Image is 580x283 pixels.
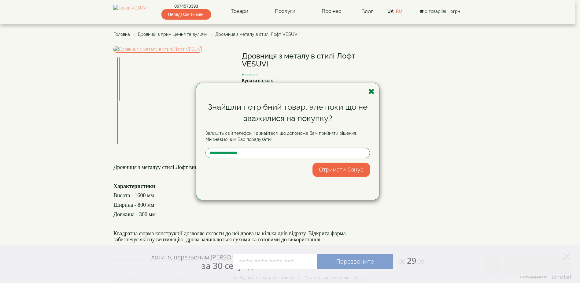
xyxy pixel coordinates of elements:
span: 29 [393,255,424,266]
a: Перезвоните [317,254,393,269]
button: Отримати бонус [312,163,370,177]
div: Знайшли потрібний товар, але поки що не зважилися на покупку? [205,101,370,124]
div: Свободных операторов на линии: 5 Заказов звонков сегодня: 5+ [233,275,358,280]
span: Виртуальная АТС [519,275,548,279]
span: :99 [416,258,424,266]
p: Залишіть свій телефон, і дізнайтеся, що допоможе Вам прийняти рішення. Ми знаємо чим Вас порадувати! [205,130,370,143]
div: Хотите, перезвоним [PERSON_NAME] [151,253,256,270]
a: Виртуальная АТС [516,275,572,283]
span: за 30 секунд? [201,260,256,271]
span: 00: [399,258,407,266]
